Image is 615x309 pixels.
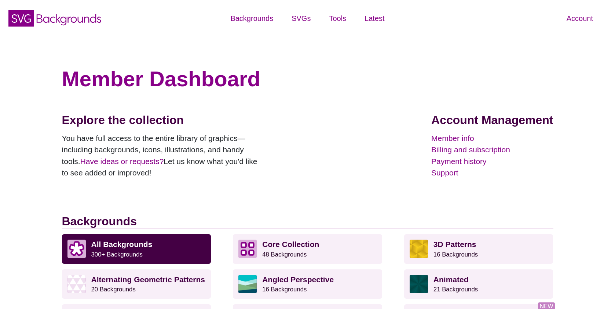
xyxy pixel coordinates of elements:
[62,132,264,179] p: You have full access to the entire library of graphics—including backgrounds, icons, illustration...
[404,269,553,299] a: Animated21 Backgrounds
[91,251,143,258] small: 300+ Backgrounds
[262,275,334,284] strong: Angled Perspective
[557,7,602,29] a: Account
[91,240,153,248] strong: All Backgrounds
[221,7,282,29] a: Backgrounds
[262,251,307,258] small: 48 Backgrounds
[67,275,86,293] img: light purple and white alternating triangle pattern
[431,144,553,156] a: Billing and subscription
[62,269,211,299] a: Alternating Geometric Patterns20 Backgrounds
[404,234,553,263] a: 3D Patterns16 Backgrounds
[238,275,257,293] img: abstract landscape with sky mountains and water
[62,113,264,127] h2: Explore the collection
[431,156,553,167] a: Payment history
[233,234,382,263] a: Core Collection 48 Backgrounds
[433,286,478,293] small: 21 Backgrounds
[262,286,307,293] small: 16 Backgrounds
[282,7,320,29] a: SVGs
[431,113,553,127] h2: Account Management
[433,240,476,248] strong: 3D Patterns
[262,240,319,248] strong: Core Collection
[410,275,428,293] img: green rave light effect animated background
[233,269,382,299] a: Angled Perspective16 Backgrounds
[62,214,553,229] h2: Backgrounds
[91,275,205,284] strong: Alternating Geometric Patterns
[433,251,478,258] small: 16 Backgrounds
[431,132,553,144] a: Member info
[62,234,211,263] a: All Backgrounds 300+ Backgrounds
[433,275,469,284] strong: Animated
[91,286,136,293] small: 20 Backgrounds
[62,66,553,92] h1: Member Dashboard
[431,167,553,179] a: Support
[320,7,355,29] a: Tools
[355,7,393,29] a: Latest
[80,157,164,166] a: Have ideas or requests?
[410,240,428,258] img: fancy golden cube pattern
